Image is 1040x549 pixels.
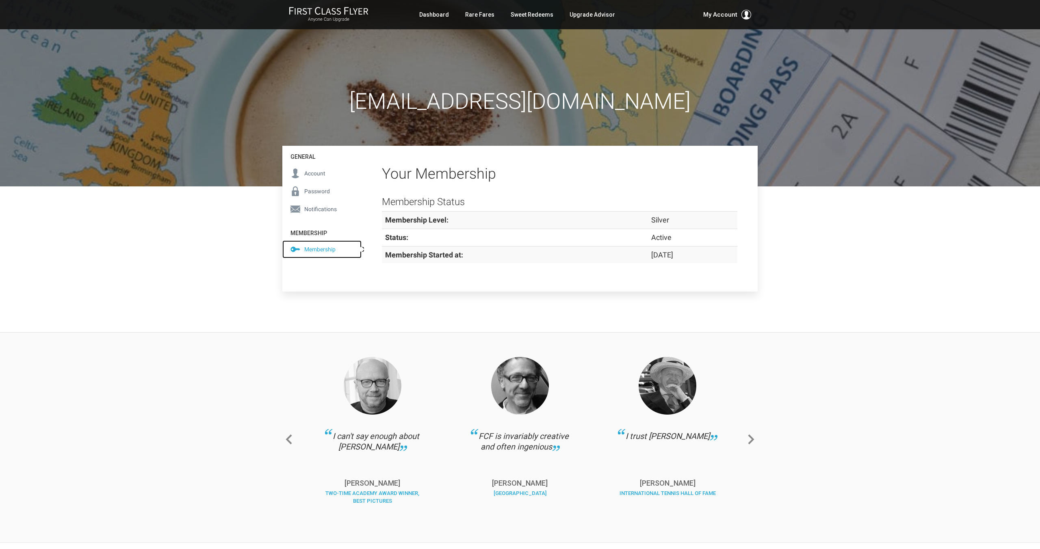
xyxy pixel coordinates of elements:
[382,197,737,207] h3: Membership Status
[745,431,758,452] a: Next slide
[382,166,737,182] h2: Your Membership
[282,240,362,258] a: Membership
[323,490,422,510] div: Two-Time Academy Award Winner, Best Pictures
[465,7,494,22] a: Rare Fares
[385,216,448,224] strong: Membership Level:
[618,480,717,487] p: [PERSON_NAME]
[304,205,337,214] span: Notifications
[289,6,368,23] a: First Class FlyerAnyone Can Upgrade
[648,246,737,263] td: [DATE]
[282,182,362,200] a: Password
[491,357,549,415] img: Thomas.png
[385,251,463,259] strong: Membership Started at:
[304,245,336,254] span: Membership
[289,17,368,22] small: Anyone Can Upgrade
[470,490,569,503] div: [GEOGRAPHIC_DATA]
[470,431,569,471] div: FCF is invariably creative and often ingenious
[344,357,401,415] img: Haggis-v2.png
[618,431,717,471] div: I trust [PERSON_NAME]
[282,89,758,113] h1: [EMAIL_ADDRESS][DOMAIN_NAME]
[304,169,325,178] span: Account
[304,187,330,196] span: Password
[282,164,362,182] a: Account
[570,7,615,22] a: Upgrade Advisor
[703,10,737,19] span: My Account
[289,6,368,15] img: First Class Flyer
[639,357,696,415] img: Collins.png
[323,480,422,487] p: [PERSON_NAME]
[282,222,362,240] h4: Membership
[648,229,737,246] td: Active
[282,146,362,164] h4: General
[385,233,408,242] strong: Status:
[703,10,751,19] button: My Account
[470,480,569,487] p: [PERSON_NAME]
[618,490,717,503] div: International Tennis Hall of Fame
[282,431,295,452] a: Previous slide
[323,431,422,471] div: I can't say enough about [PERSON_NAME]
[419,7,449,22] a: Dashboard
[282,200,362,218] a: Notifications
[648,212,737,229] td: Silver
[511,7,553,22] a: Sweet Redeems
